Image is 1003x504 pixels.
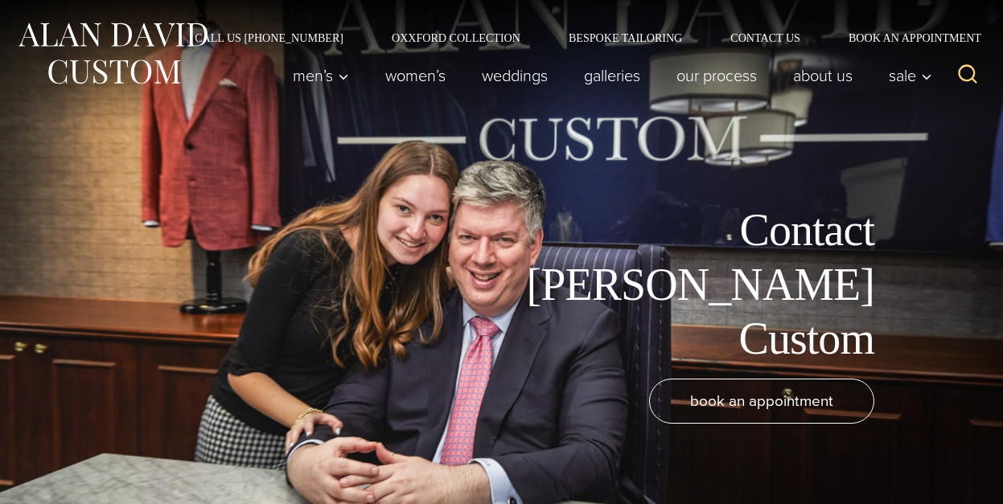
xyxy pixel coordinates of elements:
[706,32,824,43] a: Contact Us
[368,59,464,92] a: Women’s
[171,32,368,43] a: Call Us [PHONE_NUMBER]
[16,18,209,89] img: Alan David Custom
[293,68,349,84] span: Men’s
[690,389,833,412] span: book an appointment
[171,32,987,43] nav: Secondary Navigation
[659,59,775,92] a: Our Process
[824,32,987,43] a: Book an Appointment
[545,32,706,43] a: Bespoke Tailoring
[889,68,932,84] span: Sale
[275,59,941,92] nav: Primary Navigation
[948,56,987,95] button: View Search Form
[464,59,566,92] a: weddings
[649,379,874,424] a: book an appointment
[512,203,874,366] h1: Contact [PERSON_NAME] Custom
[566,59,659,92] a: Galleries
[368,32,545,43] a: Oxxford Collection
[775,59,871,92] a: About Us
